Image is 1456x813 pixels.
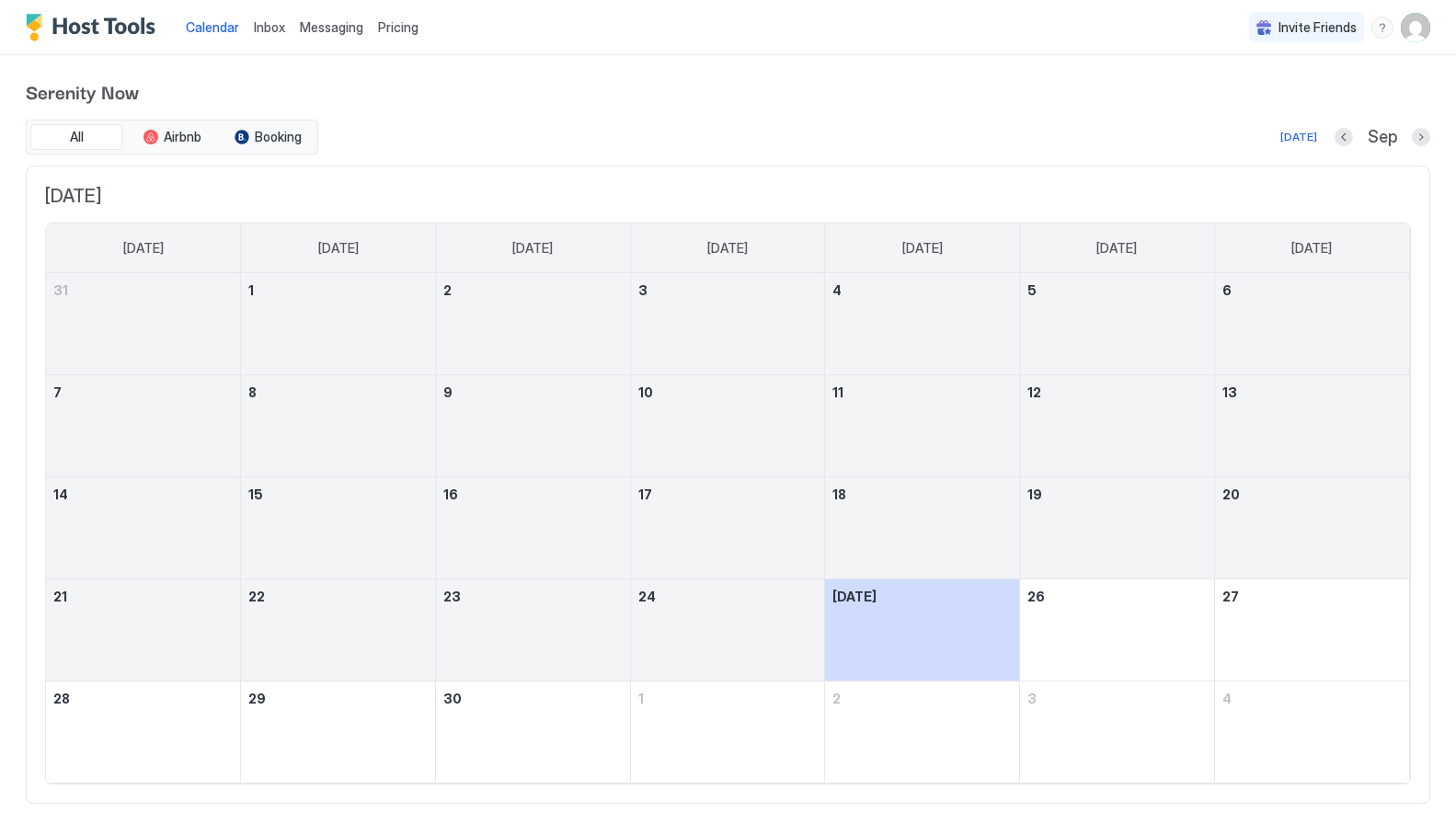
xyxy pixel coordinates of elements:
td: September 18, 2025 [825,477,1020,579]
span: 31 [53,282,68,298]
span: Pricing [378,19,418,36]
span: Serenity Now [26,77,1430,105]
a: September 8, 2025 [241,375,435,409]
a: September 5, 2025 [1020,273,1214,307]
a: September 15, 2025 [241,477,435,511]
span: 20 [1222,487,1240,502]
span: 8 [248,384,257,400]
span: 2 [443,282,452,298]
a: October 4, 2025 [1215,681,1409,716]
a: Friday [1078,223,1155,273]
a: September 2, 2025 [436,273,630,307]
td: October 4, 2025 [1214,681,1409,784]
a: September 1, 2025 [241,273,435,307]
td: September 27, 2025 [1214,579,1409,681]
a: September 7, 2025 [46,375,240,409]
a: Inbox [254,17,285,37]
span: Booking [255,129,302,145]
button: Previous month [1335,128,1353,146]
button: Booking [222,124,314,150]
td: September 29, 2025 [241,681,436,784]
a: September 6, 2025 [1215,273,1409,307]
a: Sunday [105,223,182,273]
a: October 1, 2025 [631,681,825,716]
a: September 30, 2025 [436,681,630,716]
span: [DATE] [902,240,943,257]
span: 13 [1222,384,1237,400]
a: September 27, 2025 [1215,579,1409,613]
span: 15 [248,487,263,502]
td: September 1, 2025 [241,273,436,375]
a: September 26, 2025 [1020,579,1214,613]
td: September 24, 2025 [630,579,825,681]
a: September 24, 2025 [631,579,825,613]
a: August 31, 2025 [46,273,240,307]
span: [DATE] [707,240,748,257]
td: September 8, 2025 [241,375,436,477]
a: Monday [300,223,377,273]
div: tab-group [26,120,318,155]
span: 5 [1027,282,1037,298]
td: September 5, 2025 [1020,273,1215,375]
span: Calendar [186,19,239,35]
a: September 23, 2025 [436,579,630,613]
span: 21 [53,589,67,604]
span: 7 [53,384,62,400]
span: [DATE] [832,589,877,604]
span: 4 [832,282,842,298]
a: September 18, 2025 [825,477,1019,511]
span: Invite Friends [1278,19,1357,36]
span: 12 [1027,384,1041,400]
td: August 31, 2025 [46,273,241,375]
a: September 19, 2025 [1020,477,1214,511]
span: 24 [638,589,656,604]
a: September 20, 2025 [1215,477,1409,511]
td: September 12, 2025 [1020,375,1215,477]
td: September 11, 2025 [825,375,1020,477]
span: 26 [1027,589,1045,604]
span: All [70,129,84,145]
div: User profile [1401,13,1430,42]
span: 10 [638,384,653,400]
span: 1 [638,691,644,706]
span: 29 [248,691,266,706]
td: October 3, 2025 [1020,681,1215,784]
td: October 1, 2025 [630,681,825,784]
a: Thursday [884,223,961,273]
td: September 6, 2025 [1214,273,1409,375]
a: October 3, 2025 [1020,681,1214,716]
td: September 4, 2025 [825,273,1020,375]
td: September 26, 2025 [1020,579,1215,681]
div: Host Tools Logo [26,14,164,41]
td: September 30, 2025 [435,681,630,784]
td: September 22, 2025 [241,579,436,681]
td: September 21, 2025 [46,579,241,681]
span: 27 [1222,589,1239,604]
span: 1 [248,282,254,298]
a: Tuesday [494,223,571,273]
td: September 16, 2025 [435,477,630,579]
a: September 16, 2025 [436,477,630,511]
td: September 7, 2025 [46,375,241,477]
td: September 17, 2025 [630,477,825,579]
span: 28 [53,691,70,706]
span: 14 [53,487,68,502]
td: September 9, 2025 [435,375,630,477]
a: September 3, 2025 [631,273,825,307]
span: 16 [443,487,458,502]
span: 3 [1027,691,1037,706]
span: 30 [443,691,462,706]
span: 22 [248,589,265,604]
td: September 10, 2025 [630,375,825,477]
td: September 14, 2025 [46,477,241,579]
button: All [30,124,122,150]
a: September 25, 2025 [825,579,1019,613]
a: September 17, 2025 [631,477,825,511]
span: 18 [832,487,846,502]
td: September 23, 2025 [435,579,630,681]
a: September 29, 2025 [241,681,435,716]
span: [DATE] [1291,240,1332,257]
a: September 10, 2025 [631,375,825,409]
span: [DATE] [1096,240,1137,257]
a: September 4, 2025 [825,273,1019,307]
